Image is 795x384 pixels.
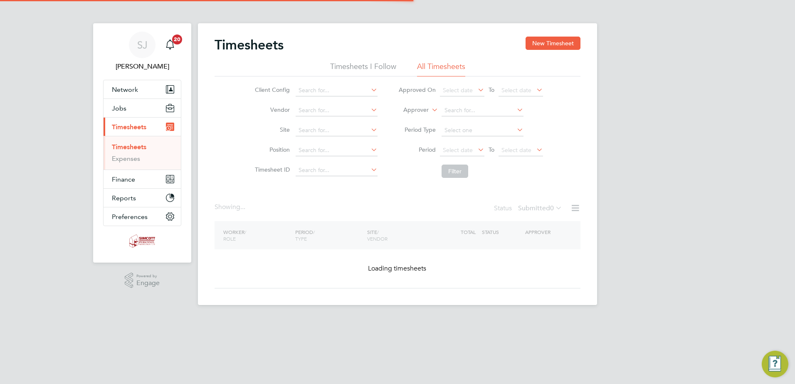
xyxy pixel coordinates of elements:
span: Jobs [112,104,126,112]
span: Engage [136,280,160,287]
span: Shaun Jex [103,62,181,71]
li: Timesheets I Follow [330,62,396,76]
div: Showing [215,203,247,212]
span: To [486,144,497,155]
span: Select date [501,86,531,94]
nav: Main navigation [93,23,191,263]
span: Powered by [136,273,160,280]
label: Approved On [398,86,436,94]
input: Search for... [442,105,523,116]
div: Status [494,203,564,214]
label: Site [252,126,290,133]
label: Period [398,146,436,153]
button: Jobs [104,99,181,117]
input: Search for... [296,125,378,136]
a: SJ[PERSON_NAME] [103,32,181,71]
span: Select date [443,86,473,94]
span: 0 [550,204,554,212]
span: Reports [112,194,136,202]
span: To [486,84,497,95]
label: Position [252,146,290,153]
span: Select date [443,146,473,154]
button: Network [104,80,181,98]
a: Timesheets [112,143,146,151]
span: Network [112,86,138,94]
input: Search for... [296,165,378,176]
button: Filter [442,165,468,178]
button: Timesheets [104,118,181,136]
label: Period Type [398,126,436,133]
span: Timesheets [112,123,146,131]
label: Vendor [252,106,290,113]
img: simcott-logo-retina.png [129,234,156,248]
input: Search for... [296,145,378,156]
span: Preferences [112,213,148,221]
button: Finance [104,170,181,188]
input: Search for... [296,105,378,116]
input: Select one [442,125,523,136]
span: Select date [501,146,531,154]
label: Submitted [518,204,562,212]
button: New Timesheet [526,37,580,50]
span: 20 [172,34,182,44]
a: Expenses [112,155,140,162]
a: 20 [162,32,178,58]
button: Engage Resource Center [762,351,788,377]
li: All Timesheets [417,62,465,76]
button: Reports [104,189,181,207]
label: Approver [391,106,429,114]
div: Timesheets [104,136,181,170]
a: Powered byEngage [125,273,160,288]
span: ... [240,203,245,211]
h2: Timesheets [215,37,284,53]
span: Finance [112,175,135,183]
a: Go to home page [103,234,181,248]
label: Timesheet ID [252,166,290,173]
span: SJ [137,39,148,50]
label: Client Config [252,86,290,94]
button: Preferences [104,207,181,226]
input: Search for... [296,85,378,96]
